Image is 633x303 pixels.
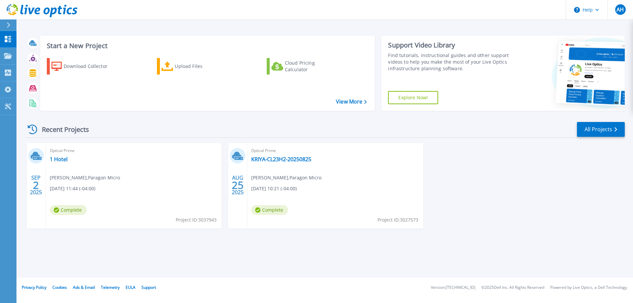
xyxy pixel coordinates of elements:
a: All Projects [577,122,625,137]
div: Cloud Pricing Calculator [285,60,338,73]
a: Cloud Pricing Calculator [267,58,340,75]
div: Recent Projects [25,121,98,137]
span: [PERSON_NAME] , Paragon Micro [50,174,120,181]
div: Upload Files [175,60,227,73]
span: Optical Prime [50,147,218,154]
a: Explore Now! [388,91,438,104]
div: SEP 2025 [30,173,42,197]
div: Find tutorials, instructional guides and other support videos to help you make the most of your L... [388,52,512,72]
span: AH [617,7,624,12]
a: KRIYA-CL23H2-20250825 [251,156,311,163]
span: Project ID: 3027573 [377,216,418,224]
div: Download Collector [64,60,116,73]
span: [PERSON_NAME] , Paragon Micro [251,174,321,181]
span: Project ID: 3037943 [176,216,217,224]
h3: Start a New Project [47,42,367,49]
li: © 2025 Dell Inc. All Rights Reserved [481,286,544,290]
div: Support Video Library [388,41,512,49]
a: Cookies [52,285,67,290]
span: Complete [251,205,288,215]
div: AUG 2025 [231,173,244,197]
a: 1 Hotel [50,156,68,163]
span: Complete [50,205,87,215]
a: Telemetry [101,285,120,290]
a: Download Collector [47,58,120,75]
span: [DATE] 11:44 (-04:00) [50,185,95,192]
span: [DATE] 10:21 (-04:00) [251,185,297,192]
span: 2 [33,182,39,188]
span: Optical Prime [251,147,419,154]
a: EULA [126,285,136,290]
li: Version: [TECHNICAL_ID] [431,286,475,290]
a: Privacy Policy [22,285,46,290]
a: View More [336,99,367,105]
li: Powered by Live Optics, a Dell Technology [550,286,627,290]
a: Upload Files [157,58,230,75]
a: Support [141,285,156,290]
a: Ads & Email [73,285,95,290]
span: 25 [232,182,244,188]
